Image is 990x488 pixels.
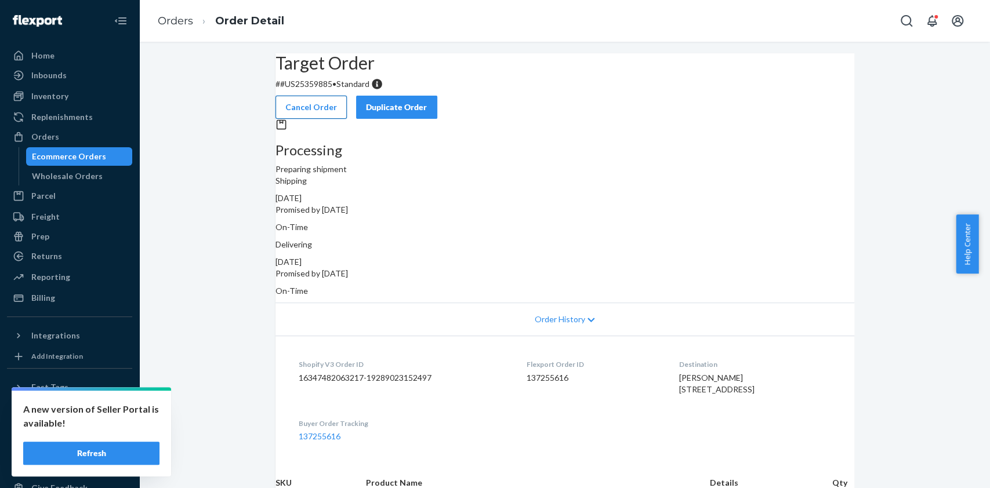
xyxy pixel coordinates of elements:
dd: 137255616 [527,372,661,384]
div: Replenishments [31,111,93,123]
h3: Processing [275,143,854,158]
h2: Target Order [275,53,854,72]
p: # #US25359885 [275,78,854,90]
a: Inbounds [7,66,132,85]
div: Parcel [31,190,56,202]
dt: Flexport Order ID [527,359,661,369]
a: Talk to Support [7,439,132,458]
p: On-Time [275,221,854,233]
button: Duplicate Order [356,96,437,119]
button: Open Search Box [895,9,918,32]
div: Preparing shipment [275,143,854,175]
a: Replenishments [7,108,132,126]
div: Prep [31,231,49,242]
div: Billing [31,292,55,304]
a: Orders [158,14,193,27]
a: Parcel [7,187,132,205]
button: Refresh [23,442,159,465]
div: Freight [31,211,60,223]
a: Prep [7,227,132,246]
span: [PERSON_NAME] [STREET_ADDRESS] [679,373,755,394]
div: Reporting [31,271,70,283]
a: Home [7,46,132,65]
a: Add Fast Tag [7,401,132,415]
div: Inbounds [31,70,67,81]
dt: Shopify V3 Order ID [299,359,508,369]
p: On-Time [275,285,854,297]
div: Add Integration [31,351,83,361]
a: Order Detail [215,14,284,27]
a: Wholesale Orders [26,167,133,185]
div: [DATE] [275,192,854,204]
a: Orders [7,128,132,146]
div: Home [31,50,55,61]
p: Promised by [DATE] [275,204,854,216]
button: Open notifications [920,9,944,32]
div: Ecommerce Orders [32,151,106,162]
a: 137255616 [299,431,340,441]
button: Close Navigation [109,9,132,32]
dt: Buyer Order Tracking [299,418,508,428]
a: Settings [7,420,132,438]
a: Inventory [7,87,132,105]
span: • [332,79,336,89]
button: Help Center [956,214,978,274]
div: Inventory [31,90,68,102]
span: Order History [534,314,585,325]
div: Returns [31,250,62,262]
dt: Destination [679,359,831,369]
p: Shipping [275,175,854,187]
ol: breadcrumbs [148,4,293,38]
p: Delivering [275,239,854,250]
button: Cancel Order [275,96,347,119]
a: Reporting [7,268,132,286]
div: Orders [31,131,59,143]
div: Integrations [31,330,80,341]
a: Billing [7,289,132,307]
button: Fast Tags [7,378,132,396]
a: Ecommerce Orders [26,147,133,166]
span: Standard [336,79,369,89]
a: Returns [7,247,132,265]
div: Wholesale Orders [32,170,103,182]
div: Fast Tags [31,381,68,393]
a: Freight [7,207,132,226]
button: Open account menu [946,9,969,32]
p: Promised by [DATE] [275,268,854,279]
img: Flexport logo [13,15,62,27]
a: Add Integration [7,349,132,363]
button: Integrations [7,326,132,345]
div: Duplicate Order [366,101,427,113]
div: [DATE] [275,256,854,268]
a: Help Center [7,459,132,478]
dd: 16347482063217-19289023152497 [299,372,508,384]
p: A new version of Seller Portal is available! [23,402,159,430]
